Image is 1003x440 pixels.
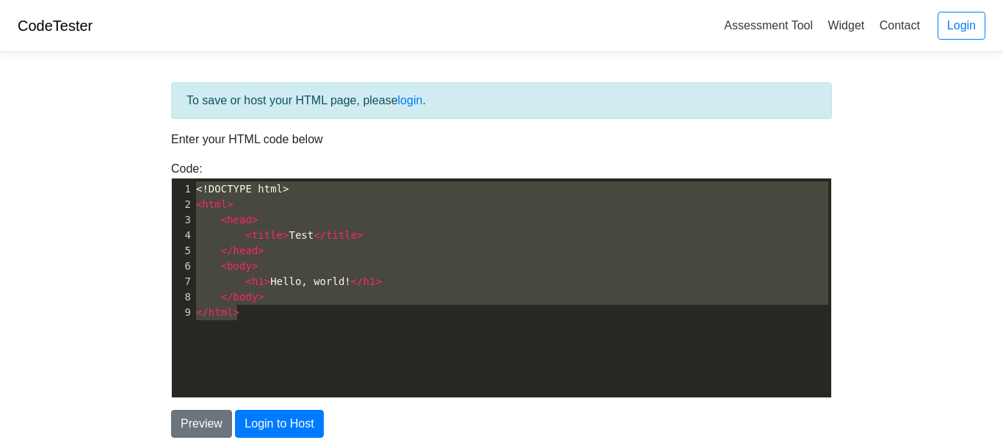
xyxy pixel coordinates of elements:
span: > [258,245,264,256]
span: title [252,229,283,241]
p: Enter your HTML code below [171,131,832,148]
span: > [252,260,258,272]
div: 8 [172,289,193,305]
button: Preview [171,410,232,438]
span: > [283,229,289,241]
a: Widget [822,13,870,37]
span: < [221,214,227,226]
a: CodeTester [18,18,93,34]
span: > [357,229,363,241]
span: < [245,229,251,241]
span: > [375,275,381,287]
div: 6 [172,259,193,274]
span: head [227,214,252,226]
span: </ [196,306,209,318]
div: 2 [172,197,193,212]
span: < [245,275,251,287]
span: h1 [363,275,376,287]
a: Contact [874,13,926,37]
span: > [227,198,233,210]
div: Code: [160,160,843,398]
a: Login [938,12,985,40]
span: > [258,291,264,303]
div: 1 [172,181,193,197]
span: </ [351,275,363,287]
span: title [326,229,357,241]
span: body [227,260,252,272]
span: Test [196,229,363,241]
div: 3 [172,212,193,228]
a: login [398,94,423,107]
span: </ [314,229,326,241]
div: 7 [172,274,193,289]
div: 4 [172,228,193,243]
span: > [252,214,258,226]
span: Hello, world! [196,275,382,287]
div: 5 [172,243,193,259]
span: body [233,291,258,303]
span: > [264,275,270,287]
span: </ [221,245,233,256]
span: < [196,198,202,210]
span: </ [221,291,233,303]
div: To save or host your HTML page, please . [171,82,832,119]
span: <!DOCTYPE html> [196,183,289,195]
span: html [202,198,227,210]
span: < [221,260,227,272]
span: h1 [252,275,264,287]
div: 9 [172,305,193,320]
span: > [233,306,239,318]
span: head [233,245,258,256]
button: Login to Host [235,410,323,438]
a: Assessment Tool [718,13,819,37]
span: html [209,306,233,318]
